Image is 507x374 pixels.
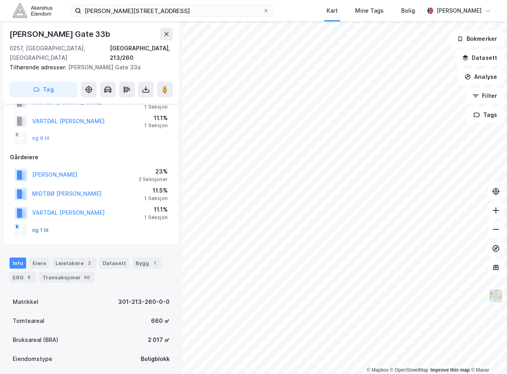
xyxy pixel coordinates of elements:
[52,258,96,269] div: Leietakere
[13,316,44,326] div: Tomteareal
[139,167,168,176] div: 23%
[10,258,26,269] div: Info
[148,335,170,345] div: 2 017 ㎡
[450,31,504,47] button: Bokmerker
[144,113,168,123] div: 11.1%
[10,153,172,162] div: Gårdeiere
[141,354,170,364] div: Boligblokk
[467,107,504,123] button: Tags
[436,6,482,15] div: [PERSON_NAME]
[151,259,159,267] div: 1
[466,88,504,104] button: Filter
[13,297,38,307] div: Matrikkel
[455,50,504,66] button: Datasett
[132,258,162,269] div: Bygg
[144,186,168,195] div: 11.5%
[144,195,168,202] div: 1 Seksjon
[144,104,168,110] div: 1 Seksjon
[144,122,168,129] div: 1 Seksjon
[401,6,415,15] div: Bolig
[151,316,170,326] div: 660 ㎡
[81,5,263,17] input: Søk på adresse, matrikkel, gårdeiere, leietakere eller personer
[367,367,388,373] a: Mapbox
[139,176,168,183] div: 2 Seksjoner
[10,44,110,63] div: 0257, [GEOGRAPHIC_DATA], [GEOGRAPHIC_DATA]
[10,64,68,71] span: Tilhørende adresser:
[10,63,166,72] div: [PERSON_NAME] Gate 33a
[327,6,338,15] div: Kart
[29,258,49,269] div: Eiere
[10,82,78,97] button: Tag
[110,44,173,63] div: [GEOGRAPHIC_DATA], 213/260
[13,4,52,17] img: akershus-eiendom-logo.9091f326c980b4bce74ccdd9f866810c.svg
[118,297,170,307] div: 301-213-260-0-0
[85,259,93,267] div: 2
[144,205,168,214] div: 11.1%
[10,28,112,40] div: [PERSON_NAME] Gate 33b
[467,336,507,374] iframe: Chat Widget
[13,335,58,345] div: Bruksareal (BRA)
[430,367,470,373] a: Improve this map
[99,258,129,269] div: Datasett
[82,273,92,281] div: 50
[355,6,384,15] div: Mine Tags
[467,336,507,374] div: Kontrollprogram for chat
[390,367,429,373] a: OpenStreetMap
[25,273,33,281] div: 8
[39,272,95,283] div: Transaksjoner
[458,69,504,85] button: Analyse
[10,272,36,283] div: ESG
[13,354,52,364] div: Eiendomstype
[144,214,168,221] div: 1 Seksjon
[488,288,503,303] img: Z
